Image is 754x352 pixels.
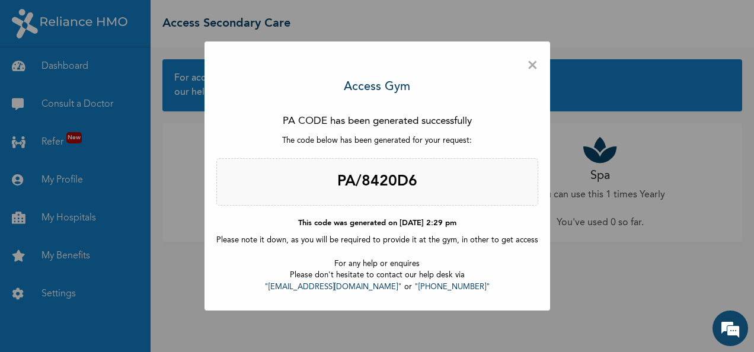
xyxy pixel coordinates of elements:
[344,78,410,96] h3: Access Gym
[22,59,48,89] img: d_794563401_company_1708531726252_794563401
[116,292,226,328] div: FAQs
[6,250,226,292] textarea: Type your message and hit 'Enter'
[62,66,199,82] div: Chat with us now
[216,114,538,129] p: PA CODE has been generated successfully
[194,6,223,34] div: Minimize live chat window
[414,283,490,291] a: "[PHONE_NUMBER]"
[216,258,538,293] p: For any help or enquires Please don't hesitate to contact our help desk via or
[298,219,456,227] b: This code was generated on [DATE] 2:29 pm
[216,158,538,206] h2: PA/8420D6
[264,283,402,291] a: "[EMAIL_ADDRESS][DOMAIN_NAME]"
[216,135,538,147] p: The code below has been generated for your request:
[69,113,164,232] span: We're online!
[527,53,538,78] span: ×
[216,235,538,247] p: Please note it down, as you will be required to provide it at the gym, in other to get access
[6,312,116,321] span: Conversation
